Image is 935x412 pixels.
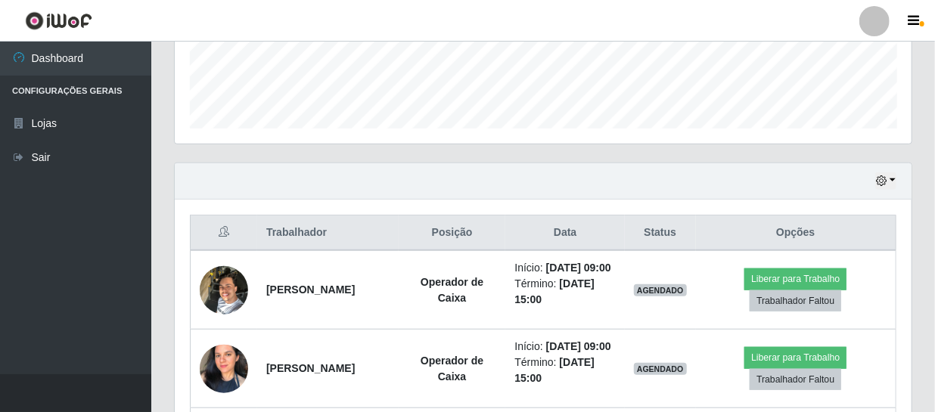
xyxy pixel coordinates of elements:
button: Liberar para Trabalho [744,347,846,368]
span: AGENDADO [634,284,687,296]
span: AGENDADO [634,363,687,375]
li: Término: [514,355,615,386]
button: Trabalhador Faltou [750,290,841,311]
th: Trabalhador [257,215,399,251]
th: Status [625,215,696,251]
time: [DATE] 09:00 [546,262,611,274]
img: 1725217718320.jpeg [200,258,248,322]
th: Data [505,215,624,251]
time: [DATE] 09:00 [546,340,611,352]
strong: Operador de Caixa [421,276,483,304]
button: Trabalhador Faltou [750,369,841,390]
strong: [PERSON_NAME] [266,283,355,296]
li: Término: [514,276,615,308]
th: Posição [399,215,506,251]
button: Liberar para Trabalho [744,268,846,290]
img: CoreUI Logo [25,11,92,30]
li: Início: [514,260,615,276]
th: Opções [696,215,896,251]
img: 1733585220712.jpeg [200,334,248,402]
strong: Operador de Caixa [421,355,483,383]
li: Início: [514,339,615,355]
strong: [PERSON_NAME] [266,362,355,374]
